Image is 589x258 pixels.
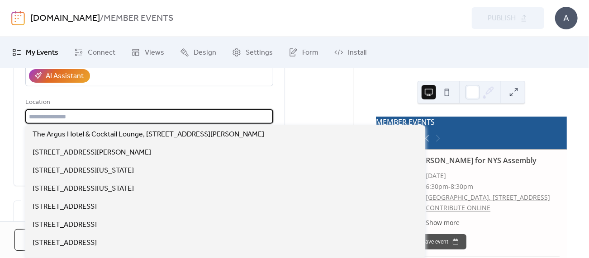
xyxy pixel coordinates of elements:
span: Views [145,47,164,58]
button: Cancel [14,229,74,251]
div: AI Assistant [46,71,84,82]
b: MEMBER EVENTS [104,10,174,27]
a: CONTRIBUTE ONLINE [426,203,490,212]
a: [DOMAIN_NAME] [30,10,100,27]
button: AI Assistant [29,69,90,83]
span: My Events [26,47,58,58]
div: MEMBER EVENTS [376,117,567,127]
a: Form [282,40,325,65]
img: logo [11,11,25,25]
div: Location [25,97,271,108]
span: - [448,181,451,192]
a: Views [124,40,171,65]
span: The Argus Hotel & Cocktail Lounge, [STREET_ADDRESS][PERSON_NAME] [33,129,265,140]
a: Connect [67,40,122,65]
span: [DATE] [426,170,446,181]
span: [STREET_ADDRESS][PERSON_NAME] [33,147,151,158]
span: [STREET_ADDRESS][US_STATE] [33,183,134,194]
span: [STREET_ADDRESS] [33,220,97,230]
span: 8:30pm [451,181,473,192]
span: [STREET_ADDRESS][US_STATE] [33,165,134,176]
a: Design [173,40,223,65]
b: / [100,10,104,27]
a: [GEOGRAPHIC_DATA], [STREET_ADDRESS] [426,192,550,203]
span: [STREET_ADDRESS] [33,202,97,212]
span: 6:30pm [426,181,448,192]
span: Connect [88,47,115,58]
div: A [555,7,578,29]
span: Install [348,47,366,58]
span: Settings [246,47,273,58]
a: [PERSON_NAME] for NYS Assembly [415,155,537,165]
a: Settings [225,40,280,65]
button: ​Show more [415,218,460,227]
span: Form [302,47,318,58]
a: My Events [5,40,65,65]
span: Show more [426,218,460,227]
span: Design [194,47,216,58]
span: [STREET_ADDRESS] [33,238,97,249]
button: Save event [415,234,466,249]
a: Install [328,40,373,65]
